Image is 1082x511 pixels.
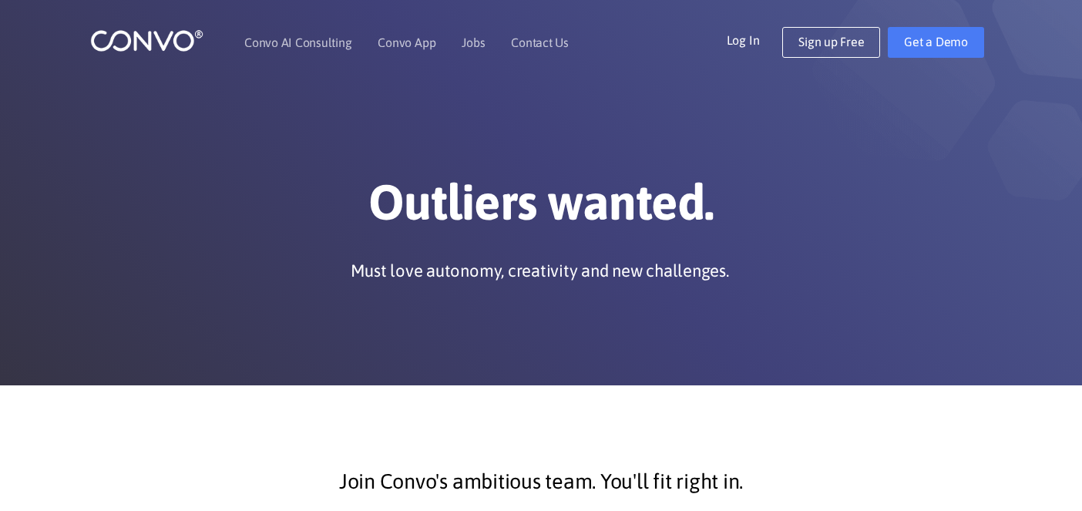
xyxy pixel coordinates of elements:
[727,27,783,52] a: Log In
[113,173,969,244] h1: Outliers wanted.
[244,36,351,49] a: Convo AI Consulting
[378,36,435,49] a: Convo App
[888,27,984,58] a: Get a Demo
[462,36,485,49] a: Jobs
[511,36,569,49] a: Contact Us
[90,29,203,52] img: logo_1.png
[351,259,729,282] p: Must love autonomy, creativity and new challenges.
[782,27,880,58] a: Sign up Free
[125,462,957,501] p: Join Convo's ambitious team. You'll fit right in.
